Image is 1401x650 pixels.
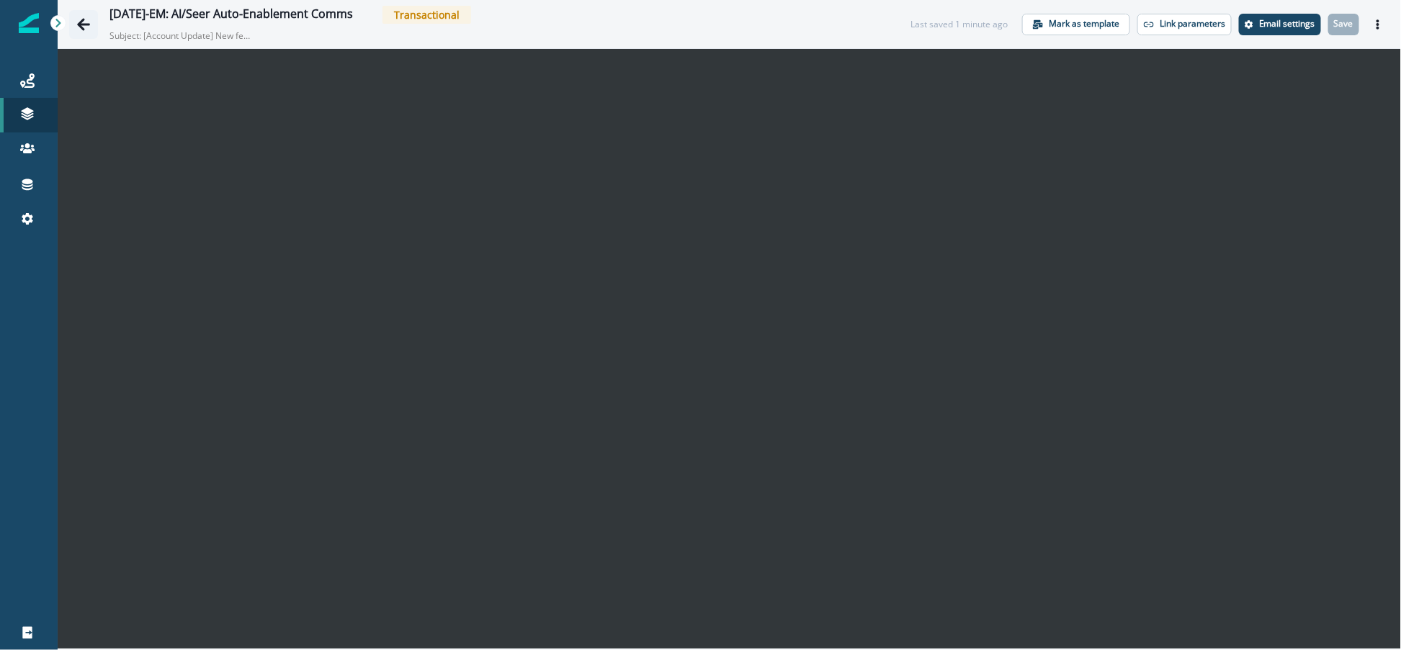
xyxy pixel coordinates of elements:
div: Last saved 1 minute ago [910,18,1008,31]
button: Link parameters [1137,14,1232,35]
button: Actions [1366,14,1389,35]
button: Settings [1239,14,1321,35]
p: Save [1334,19,1353,29]
div: [DATE]-EM: AI/Seer Auto-Enablement Comms [109,7,353,23]
span: Transactional [382,6,471,24]
button: Mark as template [1022,14,1130,35]
button: Go back [69,10,98,39]
p: Link parameters [1160,19,1225,29]
p: Email settings [1259,19,1315,29]
img: Inflection [19,13,39,33]
p: Mark as template [1049,19,1119,29]
button: Save [1328,14,1359,35]
p: Subject: [Account Update] New features are now available in your account (for free) [109,24,254,42]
